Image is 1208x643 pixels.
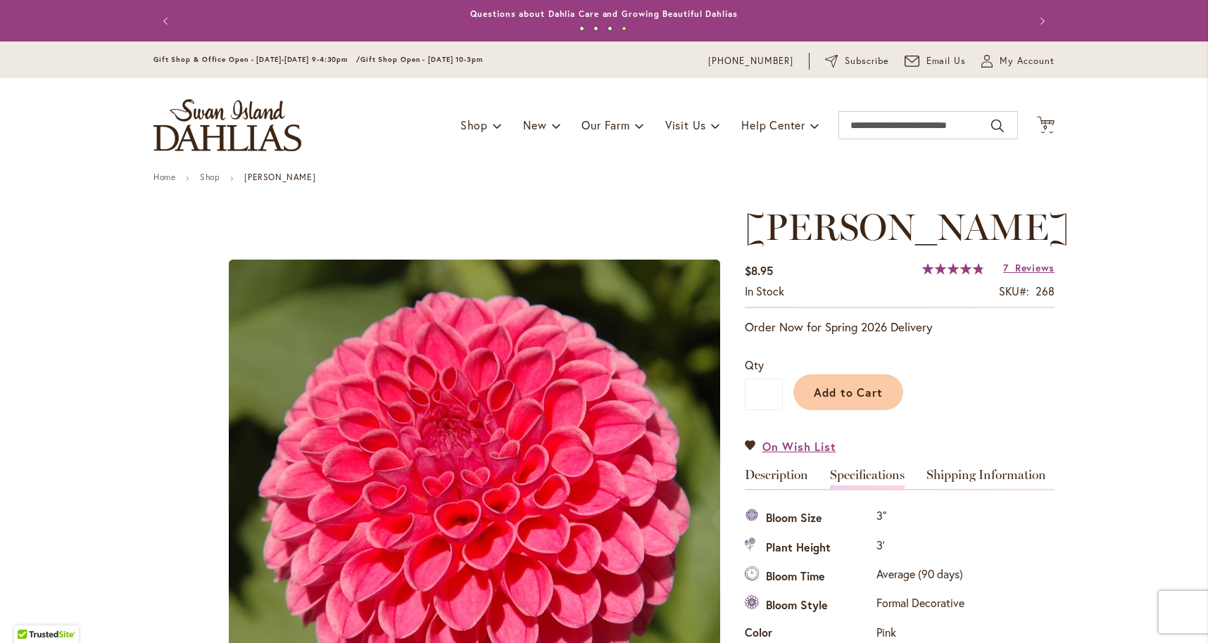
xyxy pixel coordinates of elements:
[470,8,737,19] a: Questions about Dahlia Care and Growing Beautiful Dahlias
[153,7,182,35] button: Previous
[1037,116,1055,135] button: 9
[581,117,629,132] span: Our Farm
[153,172,175,182] a: Home
[873,563,968,592] td: Average (90 days)
[579,26,584,31] button: 1 of 4
[981,54,1055,68] button: My Account
[745,284,784,298] span: In stock
[11,593,50,632] iframe: Launch Accessibility Center
[745,357,764,372] span: Qty
[244,172,315,182] strong: [PERSON_NAME]
[745,504,873,533] th: Bloom Size
[926,54,967,68] span: Email Us
[745,263,773,278] span: $8.95
[665,117,706,132] span: Visit Us
[873,592,968,620] td: Formal Decorative
[1003,261,1009,274] span: 7
[153,55,360,64] span: Gift Shop & Office Open - [DATE]-[DATE] 9-4:30pm /
[608,26,612,31] button: 3 of 4
[460,117,488,132] span: Shop
[814,385,883,400] span: Add to Cart
[1003,261,1055,274] a: 7 Reviews
[845,54,889,68] span: Subscribe
[745,205,1069,249] span: [PERSON_NAME]
[1043,123,1048,132] span: 9
[622,26,627,31] button: 4 of 4
[745,319,1055,336] p: Order Now for Spring 2026 Delivery
[905,54,967,68] a: Email Us
[1036,284,1055,300] div: 268
[830,469,905,489] a: Specifications
[745,533,873,562] th: Plant Height
[1000,54,1055,68] span: My Account
[523,117,546,132] span: New
[762,438,836,454] span: On Wish List
[1015,261,1055,274] span: Reviews
[1026,7,1055,35] button: Next
[926,469,1046,489] a: Shipping Information
[745,592,873,620] th: Bloom Style
[360,55,483,64] span: Gift Shop Open - [DATE] 10-3pm
[873,533,968,562] td: 3'
[922,263,984,274] div: 97%
[825,54,889,68] a: Subscribe
[708,54,793,68] a: [PHONE_NUMBER]
[873,504,968,533] td: 3"
[200,172,220,182] a: Shop
[745,563,873,592] th: Bloom Time
[793,374,903,410] button: Add to Cart
[593,26,598,31] button: 2 of 4
[745,284,784,300] div: Availability
[745,469,808,489] a: Description
[745,438,836,454] a: On Wish List
[153,99,301,151] a: store logo
[999,284,1029,298] strong: SKU
[741,117,805,132] span: Help Center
